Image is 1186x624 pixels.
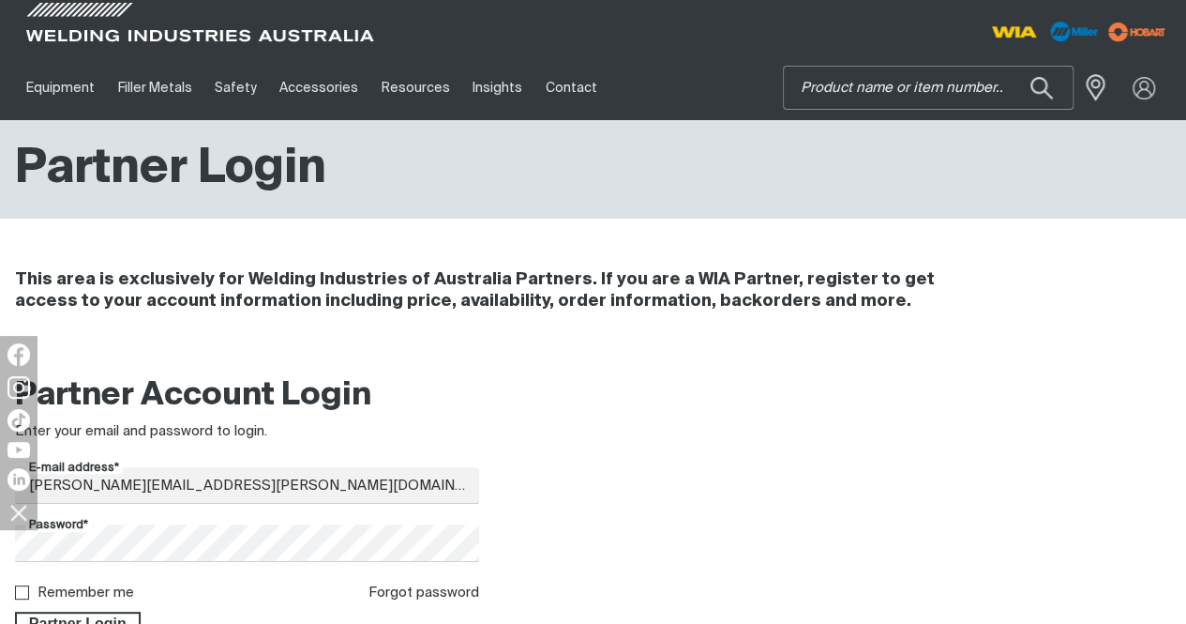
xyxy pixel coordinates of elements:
a: Forgot password [368,586,479,600]
img: Facebook [8,343,30,366]
a: Resources [370,55,461,120]
div: Enter your email and password to login. [15,421,479,443]
a: Accessories [268,55,369,120]
nav: Main [15,55,882,120]
a: Contact [533,55,608,120]
button: Search products [1010,66,1073,110]
a: Safety [203,55,268,120]
h2: Partner Account Login [15,375,479,417]
a: Insights [461,55,533,120]
img: TikTok [8,409,30,432]
h1: Partner Login [15,139,326,200]
img: Instagram [8,376,30,399]
img: hide socials [3,496,35,528]
label: Remember me [38,586,134,600]
input: Product name or item number... [784,67,1073,109]
h4: This area is exclusively for Welding Industries of Australia Partners. If you are a WIA Partner, ... [15,269,973,312]
img: YouTube [8,442,30,458]
a: Filler Metals [106,55,203,120]
a: Equipment [15,55,106,120]
img: miller [1103,18,1171,46]
img: LinkedIn [8,468,30,491]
